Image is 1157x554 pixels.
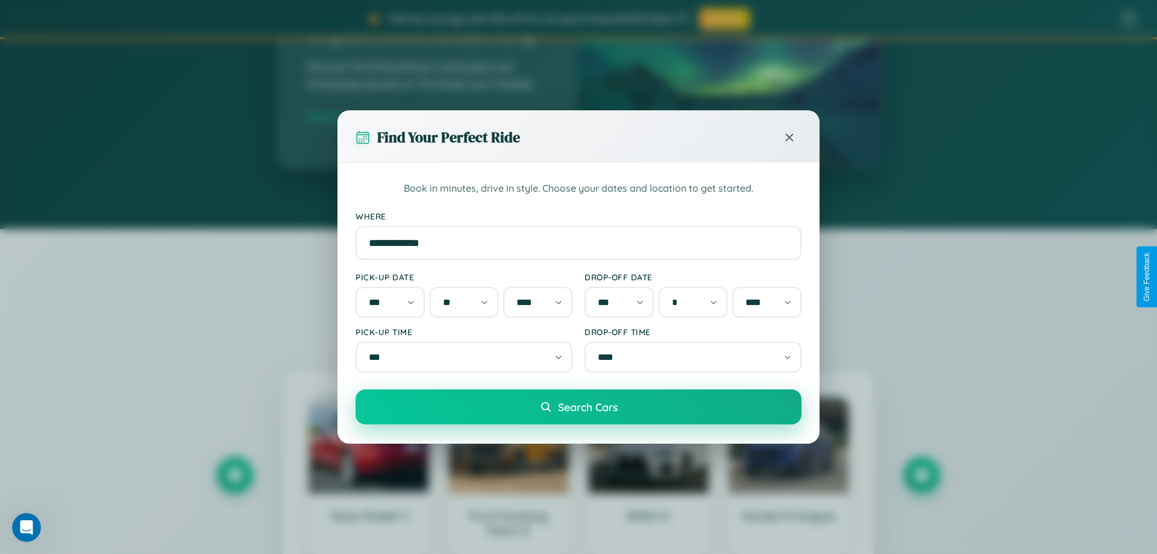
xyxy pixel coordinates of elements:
[356,181,801,197] p: Book in minutes, drive in style. Choose your dates and location to get started.
[356,211,801,221] label: Where
[356,272,572,282] label: Pick-up Date
[356,327,572,337] label: Pick-up Time
[356,389,801,424] button: Search Cars
[377,127,520,147] h3: Find Your Perfect Ride
[585,327,801,337] label: Drop-off Time
[558,400,618,414] span: Search Cars
[585,272,801,282] label: Drop-off Date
